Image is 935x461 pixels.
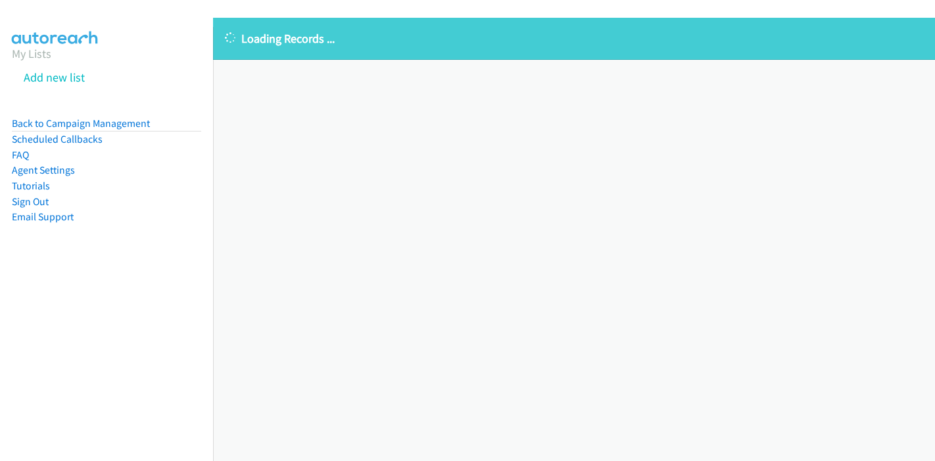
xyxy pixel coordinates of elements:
[12,164,75,176] a: Agent Settings
[12,149,29,161] a: FAQ
[225,30,923,47] p: Loading Records ...
[12,117,150,130] a: Back to Campaign Management
[12,180,50,192] a: Tutorials
[12,210,74,223] a: Email Support
[12,46,51,61] a: My Lists
[24,70,85,85] a: Add new list
[12,133,103,145] a: Scheduled Callbacks
[12,195,49,208] a: Sign Out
